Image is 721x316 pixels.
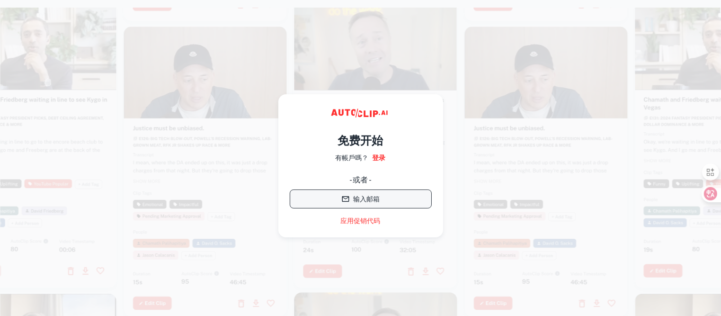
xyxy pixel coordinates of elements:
[373,153,386,163] a: 登录
[341,217,381,225] font: 应用促销代码
[354,195,380,203] font: 输入邮箱
[373,154,386,162] font: 登录
[290,190,432,208] button: 输入邮箱
[336,154,369,162] font: 有帳戶嗎？
[349,175,372,184] font: - 或者 -
[338,134,383,147] font: 免费开始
